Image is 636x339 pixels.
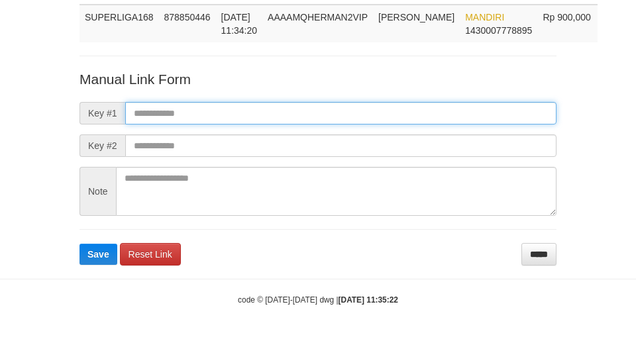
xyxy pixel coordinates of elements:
button: Save [79,244,117,265]
span: MANDIRI [465,12,504,23]
span: Rp 900,000 [543,12,590,23]
p: Manual Link Form [79,70,556,89]
span: Key #2 [79,134,125,157]
a: Reset Link [120,243,181,266]
span: [PERSON_NAME] [378,12,454,23]
span: Copy 1430007778895 to clipboard [465,25,532,36]
span: Save [87,249,109,260]
td: SUPERLIGA168 [79,5,159,42]
span: Note [79,167,116,216]
td: 878850446 [159,5,216,42]
span: [DATE] 11:34:20 [221,12,258,36]
span: AAAAMQHERMAN2VIP [268,12,368,23]
span: Key #1 [79,102,125,124]
small: code © [DATE]-[DATE] dwg | [238,295,398,305]
strong: [DATE] 11:35:22 [339,295,398,305]
span: Reset Link [129,249,172,260]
